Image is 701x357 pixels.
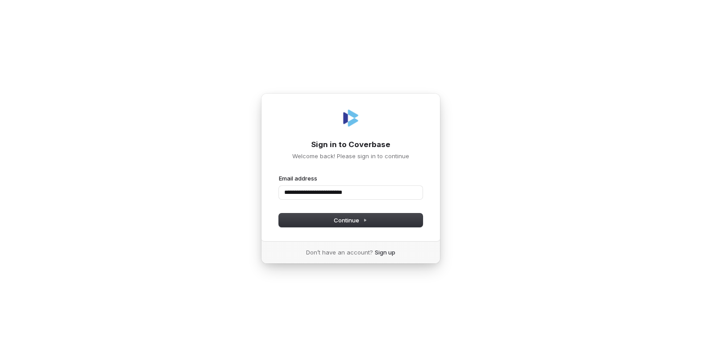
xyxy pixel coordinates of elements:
[279,174,317,182] label: Email address
[279,140,423,150] h1: Sign in to Coverbase
[334,216,367,224] span: Continue
[340,107,361,129] img: Coverbase
[375,248,395,256] a: Sign up
[306,248,373,256] span: Don’t have an account?
[279,213,423,227] button: Continue
[279,152,423,160] p: Welcome back! Please sign in to continue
